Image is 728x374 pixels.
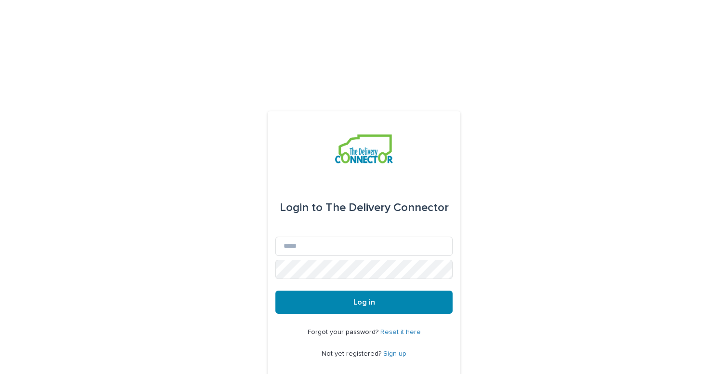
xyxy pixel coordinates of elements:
span: Not yet registered? [322,350,383,357]
img: aCWQmA6OSGG0Kwt8cj3c [335,134,392,163]
button: Log in [275,291,453,314]
span: Forgot your password? [308,329,380,335]
span: Login to [280,202,323,214]
a: Sign up [383,350,406,357]
a: Reset it here [380,329,421,335]
div: The Delivery Connector [280,194,449,221]
span: Log in [353,298,375,306]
